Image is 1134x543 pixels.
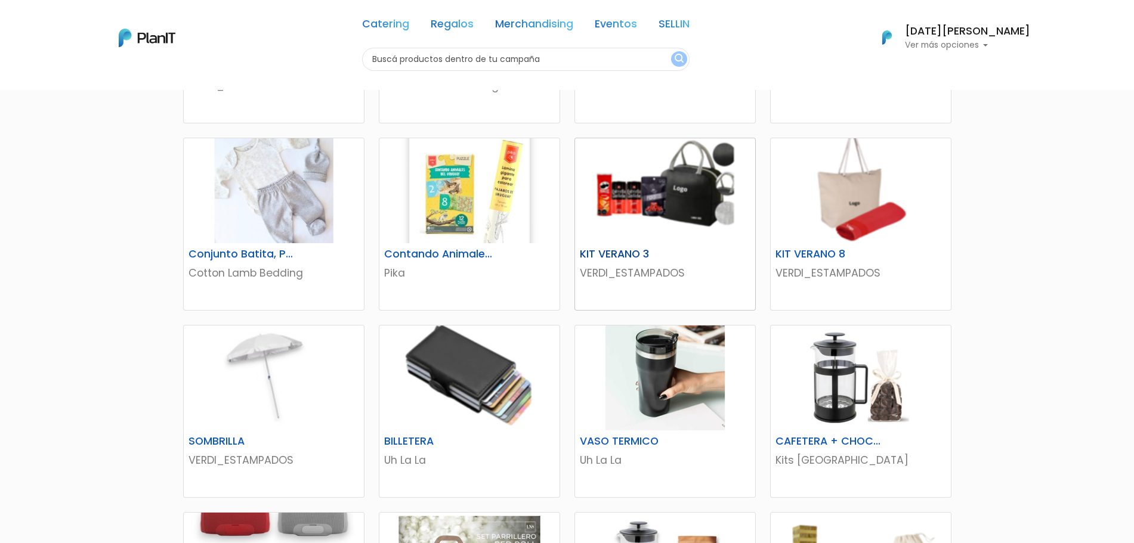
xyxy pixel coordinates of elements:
button: PlanIt Logo [DATE][PERSON_NAME] Ver más opciones [867,22,1030,53]
h6: BILLETERA [377,435,500,448]
img: thumb_Captura_de_pantalla_2025-09-09_101044.png [575,138,755,243]
img: thumb_Captura_de_pantalla_2025-09-08_093528.png [379,325,560,430]
img: PlanIt Logo [874,24,900,51]
a: SOMBRILLA VERDI_ESTAMPADOS [183,325,364,498]
p: Uh La La [384,452,555,468]
a: Merchandising [495,19,573,33]
h6: [DATE][PERSON_NAME] [905,26,1030,37]
img: thumb_BD93420D-603B-4D67-A59E-6FB358A47D23.jpeg [184,325,364,430]
img: thumb_2FDA6350-6045-48DC-94DD-55C445378348-Photoroom__8_.jpg [184,138,364,243]
a: VASO TERMICO Uh La La [574,325,756,498]
a: Catering [362,19,409,33]
a: KIT VERANO 8 VERDI_ESTAMPADOS [770,138,951,311]
p: Kits [GEOGRAPHIC_DATA] [775,452,946,468]
h6: CAFETERA + CHOCOLATE [768,435,892,448]
input: Buscá productos dentro de tu campaña [362,48,690,71]
p: VERDI_ESTAMPADOS [580,265,750,281]
a: CAFETERA + CHOCOLATE Kits [GEOGRAPHIC_DATA] [770,325,951,498]
a: SELLIN [659,19,690,33]
h6: Conjunto Batita, Pelele y Gorro [181,248,305,260]
img: thumb_WhatsApp_Image_2023-04-20_at_11.36.09.jpg [575,325,755,430]
img: search_button-432b6d5273f82d61273b3651a40e1bd1b912527efae98b1b7a1b2c0702e16a8d.svg [675,54,684,65]
img: PlanIt Logo [119,29,175,47]
p: VERDI_ESTAMPADOS [775,265,946,281]
p: Pika [384,265,555,281]
a: BILLETERA Uh La La [379,325,560,498]
a: KIT VERANO 3 VERDI_ESTAMPADOS [574,138,756,311]
p: VERDI_ESTAMPADOS [189,452,359,468]
a: Eventos [595,19,637,33]
h6: VASO TERMICO [573,435,696,448]
img: thumb_2FDA6350-6045-48DC-94DD-55C445378348-Photoroom__12_.jpg [379,138,560,243]
a: Conjunto Batita, Pelele y Gorro Cotton Lamb Bedding [183,138,364,311]
img: thumb_C14F583B-8ACB-4322-A191-B199E8EE9A61.jpeg [771,325,951,430]
a: Regalos [431,19,474,33]
div: ¿Necesitás ayuda? [61,11,172,35]
a: Contando Animales Puzle + Lamina Gigante Pika [379,138,560,311]
h6: Contando Animales Puzle + Lamina Gigante [377,248,500,260]
p: Uh La La [580,452,750,468]
h6: SOMBRILLA [181,435,305,448]
h6: KIT VERANO 8 [768,248,892,260]
p: Cotton Lamb Bedding [189,265,359,281]
img: thumb_Captura_de_pantalla_2025-09-09_103452.png [771,138,951,243]
p: Ver más opciones [905,41,1030,49]
h6: KIT VERANO 3 [573,248,696,260]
